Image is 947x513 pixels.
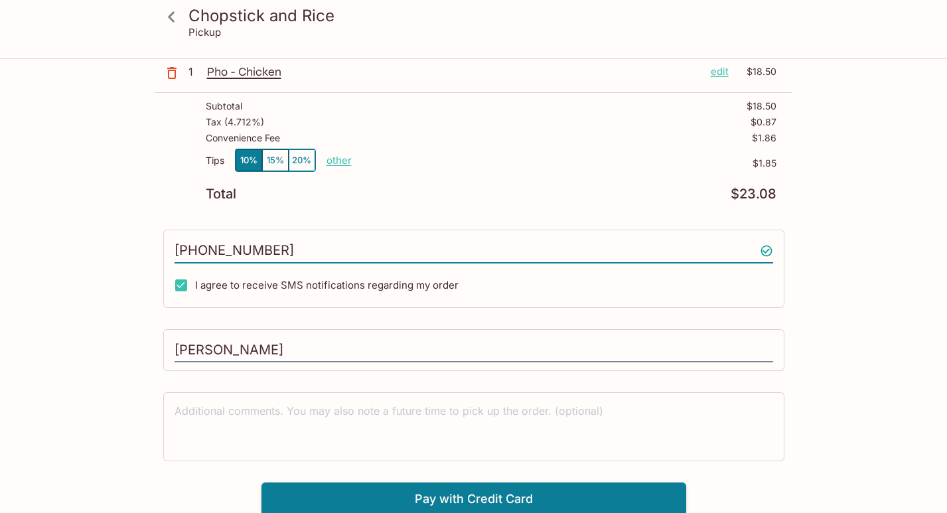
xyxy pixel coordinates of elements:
[175,238,773,263] input: Enter phone number
[175,338,773,363] input: Enter first and last name
[327,154,352,167] button: other
[206,133,280,143] p: Convenience Fee
[352,158,776,169] p: $1.85
[206,188,236,200] p: Total
[188,64,202,79] p: 1
[751,117,776,127] p: $0.87
[195,279,459,291] span: I agree to receive SMS notifications regarding my order
[289,149,315,171] button: 20%
[206,117,264,127] p: Tax ( 4.712% )
[236,149,262,171] button: 10%
[206,155,224,166] p: Tips
[188,5,782,26] h3: Chopstick and Rice
[262,149,289,171] button: 15%
[737,64,776,79] p: $18.50
[752,133,776,143] p: $1.86
[711,64,729,79] p: edit
[188,26,221,38] p: Pickup
[747,101,776,111] p: $18.50
[206,101,242,111] p: Subtotal
[207,64,700,79] p: Pho - Chicken
[731,188,776,200] p: $23.08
